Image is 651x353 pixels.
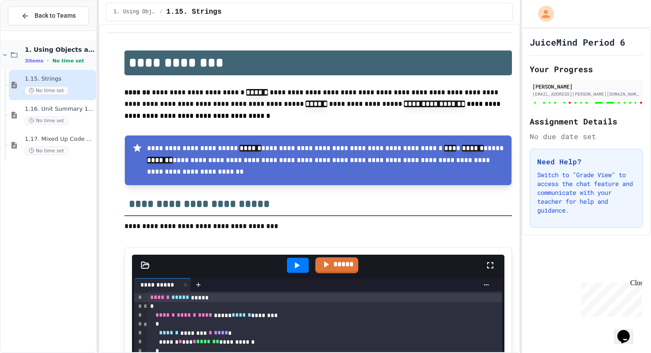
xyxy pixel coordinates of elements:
[8,6,89,25] button: Back to Teams
[167,7,222,17] span: 1.15. Strings
[529,4,556,24] div: My Account
[614,318,642,344] iframe: chat widget
[532,91,640,97] div: [EMAIL_ADDRESS][PERSON_NAME][DOMAIN_NAME]
[25,86,68,95] span: No time set
[577,279,642,317] iframe: chat widget
[532,82,640,90] div: [PERSON_NAME]
[25,75,94,83] span: 1.15. Strings
[25,147,68,155] span: No time set
[530,63,643,75] h2: Your Progress
[530,115,643,128] h2: Assignment Details
[25,58,43,64] span: 3 items
[52,58,84,64] span: No time set
[4,4,61,56] div: Chat with us now!Close
[159,8,163,16] span: /
[25,136,94,143] span: 1.17. Mixed Up Code Practice 1.1-1.6
[25,116,68,125] span: No time set
[47,57,49,64] span: •
[530,131,643,142] div: No due date set
[113,8,156,16] span: 1. Using Objects and Methods
[25,46,94,54] span: 1. Using Objects and Methods
[25,105,94,113] span: 1.16. Unit Summary 1a (1.1-1.6)
[537,156,635,167] h3: Need Help?
[530,36,625,48] h1: JuiceMind Period 6
[35,11,76,20] span: Back to Teams
[537,171,635,215] p: Switch to "Grade View" to access the chat feature and communicate with your teacher for help and ...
